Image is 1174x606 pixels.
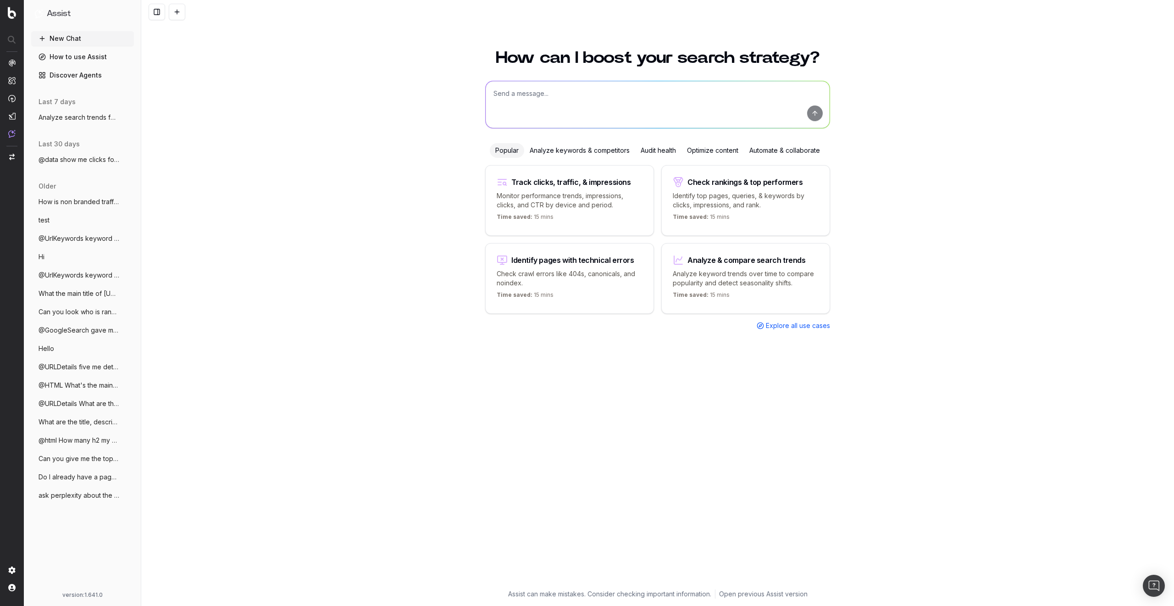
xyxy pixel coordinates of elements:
button: Can you look who is ranking on Google fo [31,305,134,319]
button: Analyze search trends for: MCP [31,110,134,125]
div: Audit health [635,143,681,158]
div: Identify pages with technical errors [511,256,634,264]
button: @HTML What's the main color in [URL] [31,378,134,393]
img: Switch project [9,154,15,160]
img: Botify logo [8,7,16,19]
button: New Chat [31,31,134,46]
div: Check rankings & top performers [687,178,803,186]
span: older [39,182,56,191]
span: ask perplexity about the weather in besa [39,491,119,500]
button: @data show me clicks for last 7 days [31,152,134,167]
div: Analyze keywords & competitors [524,143,635,158]
span: Time saved: [673,213,709,220]
img: Assist [35,9,43,18]
button: Can you give me the top 3 websites which [31,451,134,466]
span: Time saved: [673,291,709,298]
div: Analyze & compare search trends [687,256,806,264]
span: Explore all use cases [766,321,830,330]
span: What the main title of [URL] [39,289,119,298]
img: My account [8,584,16,591]
span: @URLDetails five me details for my homep [39,362,119,372]
button: Hi [31,250,134,264]
p: Analyze keyword trends over time to compare popularity and detect seasonality shifts. [673,269,819,288]
div: version: 1.641.0 [35,591,130,599]
img: Intelligence [8,77,16,84]
span: How is non branded traffic trending YoY [39,197,119,206]
a: Discover Agents [31,68,134,83]
div: Open Intercom Messenger [1143,575,1165,597]
img: Analytics [8,59,16,67]
button: @URLDetails five me details for my homep [31,360,134,374]
button: @URLDetails What are the title, descript [31,396,134,411]
p: Check crawl errors like 404s, canonicals, and noindex. [497,269,642,288]
span: @UrlKeywords keyword for clothes for htt [39,234,119,243]
p: Assist can make mistakes. Consider checking important information. [508,589,711,599]
p: 15 mins [673,291,730,302]
span: test [39,216,50,225]
a: How to use Assist [31,50,134,64]
span: @GoogleSearch gave me result for men clo [39,326,119,335]
button: @UrlKeywords keyword for clothes for htt [31,268,134,283]
span: @URLDetails What are the title, descript [39,399,119,408]
a: Explore all use cases [757,321,830,330]
div: Popular [490,143,524,158]
div: Optimize content [681,143,744,158]
h1: How can I boost your search strategy? [485,50,830,66]
button: @UrlKeywords keyword for clothes for htt [31,231,134,246]
button: How is non branded traffic trending YoY [31,195,134,209]
p: Identify top pages, queries, & keywords by clicks, impressions, and rank. [673,191,819,210]
div: Track clicks, traffic, & impressions [511,178,631,186]
span: What are the title, description, canonic [39,417,119,427]
span: @UrlKeywords keyword for clothes for htt [39,271,119,280]
h1: Assist [47,7,71,20]
button: What are the title, description, canonic [31,415,134,429]
span: Time saved: [497,213,532,220]
button: Hello [31,341,134,356]
img: Studio [8,112,16,120]
span: Can you give me the top 3 websites which [39,454,119,463]
span: Analyze search trends for: MCP [39,113,119,122]
span: Hi [39,252,44,261]
button: What the main title of [URL] [31,286,134,301]
span: Hello [39,344,54,353]
img: Setting [8,567,16,574]
span: Do I already have a page that could rank [39,473,119,482]
span: Can you look who is ranking on Google fo [39,307,119,317]
button: test [31,213,134,228]
p: Monitor performance trends, impressions, clicks, and CTR by device and period. [497,191,642,210]
button: Do I already have a page that could rank [31,470,134,484]
span: @HTML What's the main color in [URL] [39,381,119,390]
p: 15 mins [497,213,554,224]
div: Automate & collaborate [744,143,825,158]
a: Open previous Assist version [719,589,808,599]
span: last 30 days [39,139,80,149]
button: @html How many h2 my homepage have? [31,433,134,448]
img: Activation [8,95,16,102]
p: 15 mins [673,213,730,224]
img: Assist [8,130,16,138]
p: 15 mins [497,291,554,302]
span: last 7 days [39,97,76,106]
button: Assist [35,7,130,20]
span: @html How many h2 my homepage have? [39,436,119,445]
button: ask perplexity about the weather in besa [31,488,134,503]
span: @data show me clicks for last 7 days [39,155,119,164]
button: @GoogleSearch gave me result for men clo [31,323,134,338]
span: Time saved: [497,291,532,298]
